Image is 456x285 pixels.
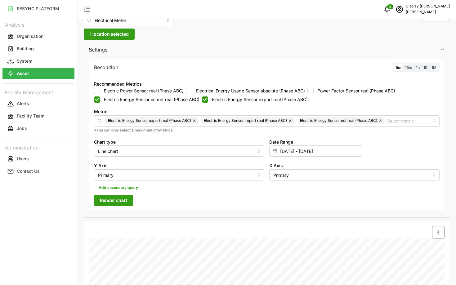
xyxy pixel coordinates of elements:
button: Render chart [94,195,133,206]
span: 1D [423,65,428,70]
span: 0 [389,5,391,9]
a: Contact Us [2,165,74,177]
button: Facility Team [2,111,74,122]
p: RESYNC PLATFORM [17,6,59,12]
span: Electric Energy Sensor export real (Phase ABC) [108,117,191,124]
p: Resolution [94,64,118,71]
label: Chart type [94,139,116,145]
p: Jobs [17,125,27,131]
span: 5m [396,65,401,70]
p: Building [17,46,34,52]
span: Electric Energy Sensor import real (Phase ABC) [204,117,287,124]
p: Facility Management [2,87,74,96]
p: [PERSON_NAME] [406,9,450,15]
button: Add secondary query [94,183,143,192]
label: Electric Energy Sensor export real (Phase ABC) [208,96,308,103]
div: Settings [84,57,450,218]
p: Users [17,156,29,162]
div: Recommended Metrics [94,81,142,87]
p: *You can only select a maximum of 5 metrics [94,128,440,133]
a: Organisation [2,30,74,42]
a: Asset [2,67,74,80]
button: Asset [2,68,74,79]
a: RESYNC PLATFORM [2,2,74,15]
span: 1h [416,65,420,70]
span: Electric Energy Sensor net real (Phase ABC) [300,117,377,124]
label: Y Axis [94,162,108,169]
p: Facility Team [17,113,44,119]
span: 1 location selected [90,29,129,39]
span: Add secondary query [99,183,138,192]
label: X Axis [269,162,283,169]
span: 1M [431,65,436,70]
button: Alerts [2,98,74,109]
label: Date Range [269,139,293,145]
input: Select chart type [94,145,264,157]
input: Select metric [387,117,429,124]
button: System [2,56,74,67]
label: Electric Energy Sensor import real (Phase ABC) [100,96,199,103]
p: System [17,58,32,64]
button: Building [2,43,74,54]
p: Asset [17,70,29,77]
a: Facility Team [2,110,74,122]
label: Electric Power Sensor real (Phase ABC) [100,88,184,94]
a: Building [2,42,74,55]
input: Select X axis [269,169,440,180]
button: schedule [393,3,406,16]
button: 1 location selected [84,29,135,40]
button: Jobs [2,123,74,134]
button: Settings [84,42,450,57]
button: RESYNC PLATFORM [2,3,74,14]
p: Contact Us [17,168,40,174]
label: Power Factor Sensor real (Phase ABC) [314,88,395,94]
button: notifications [381,3,393,16]
button: Organisation [2,31,74,42]
a: Users [2,153,74,165]
p: Administration [2,143,74,152]
span: Settings [89,42,440,57]
p: Display [PERSON_NAME] [406,3,450,9]
input: Select Y axis [94,169,264,180]
a: Jobs [2,122,74,135]
span: Render chart [100,195,127,206]
input: Select date range [269,145,362,157]
p: Organisation [17,33,43,39]
button: Contact Us [2,166,74,177]
label: Metric [94,108,107,115]
p: Analysis [2,20,74,29]
label: Electrical Energy Usage Sensor absolute (Phase ABC) [192,88,305,94]
button: Users [2,153,74,164]
span: 15m [405,65,412,70]
p: Alerts [17,100,29,107]
a: Alerts [2,98,74,110]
